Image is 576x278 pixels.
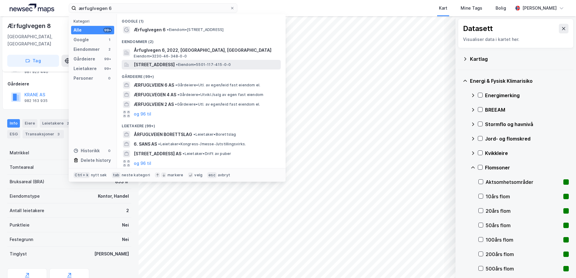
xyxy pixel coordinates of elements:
[486,251,561,258] div: 200års flom
[486,193,561,200] div: 10års flom
[122,173,150,178] div: neste kategori
[158,142,246,147] span: Leietaker • Kongress-/messe-/utstillingsvirks.
[7,119,20,128] div: Info
[98,193,129,200] div: Kontor, Handel
[218,173,230,178] div: avbryt
[10,250,27,258] div: Tinglyst
[546,249,576,278] div: Chat Widget
[122,236,129,243] div: Nei
[7,130,20,138] div: ESG
[194,173,202,178] div: velg
[134,26,166,33] span: Ærfuglvegen 6
[107,76,112,81] div: 0
[112,172,121,178] div: tab
[134,141,157,148] span: 6. SANS AS
[107,47,112,52] div: 2
[74,65,97,72] div: Leietakere
[134,82,174,89] span: ÆRFUGLVEIEN 6 AS
[193,132,195,137] span: •
[134,47,278,54] span: Årfuglvegen 6, 2022, [GEOGRAPHIC_DATA], [GEOGRAPHIC_DATA]
[134,131,192,138] span: ÅRFUGLVEIEN BORETTSLAG
[175,102,177,107] span: •
[10,149,29,156] div: Matrikkel
[107,148,112,153] div: 0
[10,193,40,200] div: Eiendomstype
[103,66,112,71] div: 99+
[22,119,37,128] div: Eiere
[74,36,89,43] div: Google
[117,35,286,45] div: Eiendommer (2)
[74,46,100,53] div: Eiendommer
[177,92,263,97] span: Gårdeiere • Utvikl./salg av egen fast eiendom
[91,173,107,178] div: nytt søk
[117,119,286,130] div: Leietakere (99+)
[117,69,286,80] div: Gårdeiere (99+)
[10,221,30,229] div: Punktleie
[485,92,569,99] div: Energimerking
[486,236,561,243] div: 100års flom
[134,150,181,157] span: [STREET_ADDRESS] AS
[74,147,100,154] div: Historikk
[176,62,178,67] span: •
[103,28,112,32] div: 99+
[8,80,131,88] div: Gårdeiere
[461,5,482,12] div: Mine Tags
[134,101,174,108] span: ÆRFUGLVEIEN 2 AS
[103,57,112,61] div: 99+
[107,37,112,42] div: 1
[486,265,561,272] div: 500års flom
[10,4,54,13] img: logo.a4113a55bc3d86da70a041830d287a7e.svg
[175,83,177,87] span: •
[485,150,569,157] div: Kvikkleire
[485,135,569,142] div: Jord- og flomskred
[81,157,111,164] div: Delete history
[24,98,48,103] div: 982 163 935
[463,24,493,33] div: Datasett
[470,55,569,63] div: Kartlag
[175,83,260,88] span: Gårdeiere • Utl. av egen/leid fast eiendom el.
[74,75,93,82] div: Personer
[10,178,44,185] div: Bruksareal (BRA)
[486,178,561,186] div: Aktsomhetsområder
[134,160,151,167] button: og 96 til
[7,33,80,48] div: [GEOGRAPHIC_DATA], [GEOGRAPHIC_DATA]
[134,61,175,68] span: [STREET_ADDRESS]
[24,69,48,74] div: 981 925 440
[65,120,71,126] div: 2
[496,5,506,12] div: Bolig
[10,236,33,243] div: Festegrunn
[76,4,230,13] input: Søk på adresse, matrikkel, gårdeiere, leietakere eller personer
[117,14,286,25] div: Google (1)
[470,77,569,85] div: Energi & Fysisk Klimarisiko
[167,173,183,178] div: markere
[23,130,64,138] div: Transaksjoner
[167,27,169,32] span: •
[486,222,561,229] div: 50års flom
[486,207,561,215] div: 20års flom
[134,54,187,59] span: Eiendom • 3230-46-348-0-0
[74,55,95,63] div: Gårdeiere
[463,36,568,43] div: Visualiser data i kartet her.
[193,132,236,137] span: Leietaker • Borettslag
[167,27,224,32] span: Eiendom • [STREET_ADDRESS]
[74,172,90,178] div: Ctrl + k
[522,5,557,12] div: [PERSON_NAME]
[74,26,82,34] div: Alle
[485,121,569,128] div: Stormflo og havnivå
[485,106,569,113] div: BREEAM
[7,21,52,31] div: Ærfuglvegen 8
[183,151,184,156] span: •
[55,131,61,137] div: 3
[183,151,231,156] span: Leietaker • Drift av puber
[74,19,114,23] div: Kategori
[175,102,260,107] span: Gårdeiere • Utl. av egen/leid fast eiendom el.
[158,142,160,146] span: •
[10,164,34,171] div: Tomteareal
[176,62,231,67] span: Eiendom • 5501-117-415-0-0
[94,250,129,258] div: [PERSON_NAME]
[207,172,217,178] div: esc
[40,119,73,128] div: Leietakere
[126,207,129,214] div: 2
[439,5,447,12] div: Kart
[134,110,151,118] button: og 96 til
